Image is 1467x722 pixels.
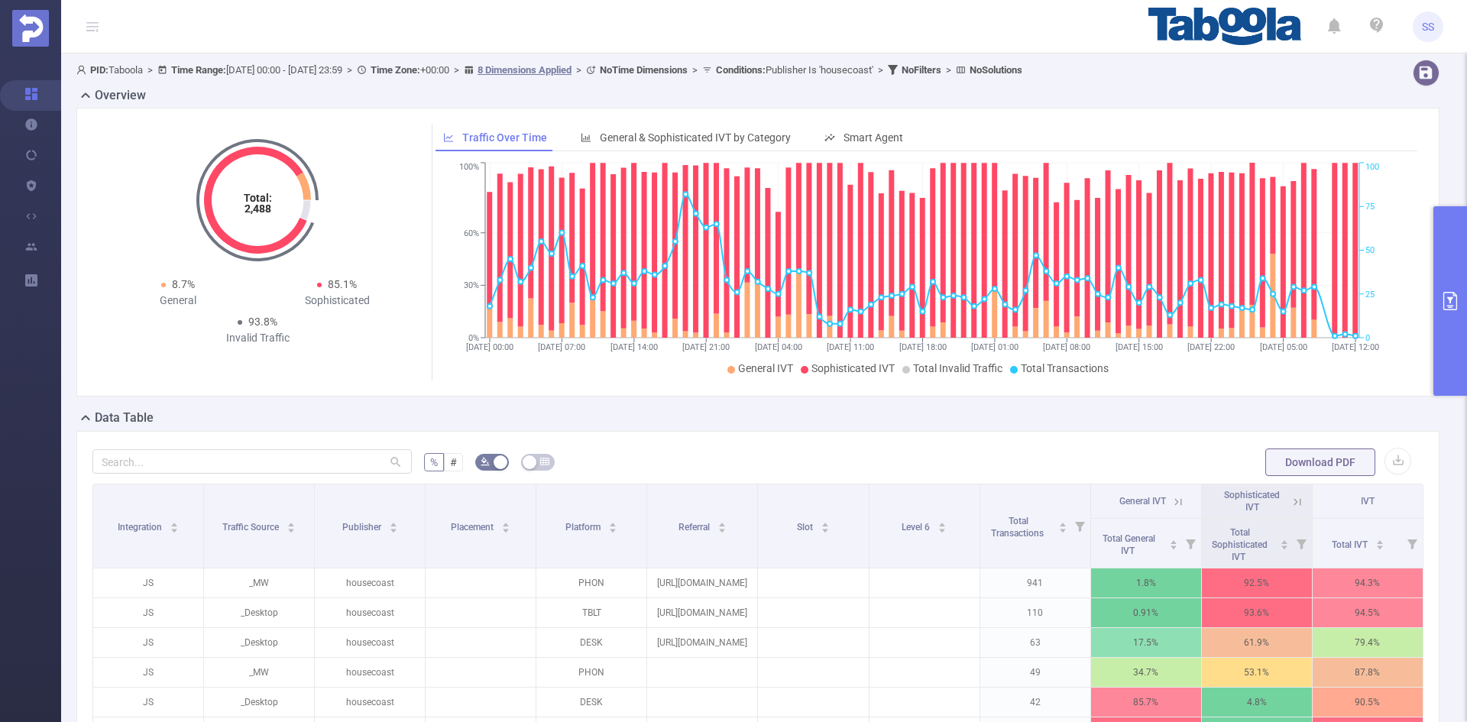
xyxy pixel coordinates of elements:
tspan: [DATE] 05:00 [1259,342,1307,352]
div: Sort [821,520,830,529]
span: > [342,64,357,76]
span: Slot [797,522,815,533]
tspan: [DATE] 22:00 [1187,342,1235,352]
p: TBLT [536,598,646,627]
tspan: 25 [1365,290,1375,299]
p: 94.5% [1313,598,1423,627]
span: Integration [118,522,164,533]
div: Sort [717,520,727,529]
p: 1.8% [1091,568,1201,597]
i: icon: caret-down [389,526,397,531]
i: icon: bg-colors [481,457,490,466]
p: 92.5% [1202,568,1312,597]
div: Sort [938,520,947,529]
i: icon: caret-down [1280,543,1288,548]
tspan: [DATE] 11:00 [827,342,874,352]
p: 110 [980,598,1090,627]
i: icon: caret-up [938,520,947,525]
tspan: [DATE] 15:00 [1115,342,1162,352]
p: housecoast [315,688,425,717]
p: [URL][DOMAIN_NAME] [647,628,757,657]
h2: Overview [95,86,146,105]
tspan: 0 [1365,333,1370,343]
span: > [449,64,464,76]
b: No Solutions [970,64,1022,76]
i: icon: caret-down [287,526,296,531]
span: > [572,64,586,76]
span: # [450,456,457,468]
div: Sort [1058,520,1067,529]
div: Sort [1169,538,1178,547]
i: icon: caret-down [717,526,726,531]
tspan: [DATE] 14:00 [610,342,657,352]
tspan: [DATE] 21:00 [682,342,730,352]
i: icon: caret-up [609,520,617,525]
tspan: 2,488 [244,202,271,215]
i: icon: caret-up [821,520,829,525]
div: General [99,293,257,309]
p: 42 [980,688,1090,717]
p: PHON [536,568,646,597]
span: 85.1% [328,278,357,290]
span: Traffic Source [222,522,281,533]
div: Sort [287,520,296,529]
span: > [873,64,888,76]
p: _Desktop [204,628,314,657]
i: icon: line-chart [443,132,454,143]
span: Taboola [DATE] 00:00 - [DATE] 23:59 +00:00 [76,64,1022,76]
b: Time Range: [171,64,226,76]
tspan: [DATE] 18:00 [899,342,946,352]
p: [URL][DOMAIN_NAME] [647,568,757,597]
span: General IVT [738,362,793,374]
i: icon: user [76,65,90,75]
span: General IVT [1119,496,1166,507]
p: 94.3% [1313,568,1423,597]
p: JS [93,598,203,627]
i: icon: bar-chart [581,132,591,143]
span: Traffic Over Time [462,131,547,144]
p: PHON [536,658,646,687]
i: icon: caret-down [938,526,947,531]
tspan: [DATE] 12:00 [1332,342,1379,352]
i: Filter menu [1180,519,1201,568]
span: % [430,456,438,468]
tspan: [DATE] 01:00 [970,342,1018,352]
span: Publisher Is 'housecoast' [716,64,873,76]
p: housecoast [315,658,425,687]
i: icon: caret-down [502,526,510,531]
p: 49 [980,658,1090,687]
span: > [941,64,956,76]
b: No Filters [902,64,941,76]
i: icon: caret-down [1058,526,1067,531]
p: housecoast [315,598,425,627]
i: icon: caret-down [1169,543,1177,548]
span: > [688,64,702,76]
i: icon: caret-up [389,520,397,525]
div: Invalid Traffic [178,330,337,346]
i: icon: table [540,457,549,466]
i: icon: caret-down [170,526,178,531]
span: Smart Agent [844,131,903,144]
span: IVT [1361,496,1375,507]
tspan: 100 [1365,163,1379,173]
p: 4.8% [1202,688,1312,717]
div: Sort [170,520,179,529]
div: Sort [501,520,510,529]
input: Search... [92,449,412,474]
span: Level 6 [902,522,932,533]
div: Sort [608,520,617,529]
p: 53.1% [1202,658,1312,687]
tspan: [DATE] 04:00 [754,342,802,352]
div: Sophisticated [257,293,416,309]
tspan: 75 [1365,202,1375,212]
p: _MW [204,568,314,597]
p: _MW [204,658,314,687]
span: Total Sophisticated IVT [1212,527,1268,562]
tspan: 50 [1365,246,1375,256]
i: Filter menu [1069,484,1090,568]
b: No Time Dimensions [600,64,688,76]
u: 8 Dimensions Applied [478,64,572,76]
span: Sophisticated IVT [811,362,895,374]
p: JS [93,688,203,717]
span: Total Transactions [1021,362,1109,374]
